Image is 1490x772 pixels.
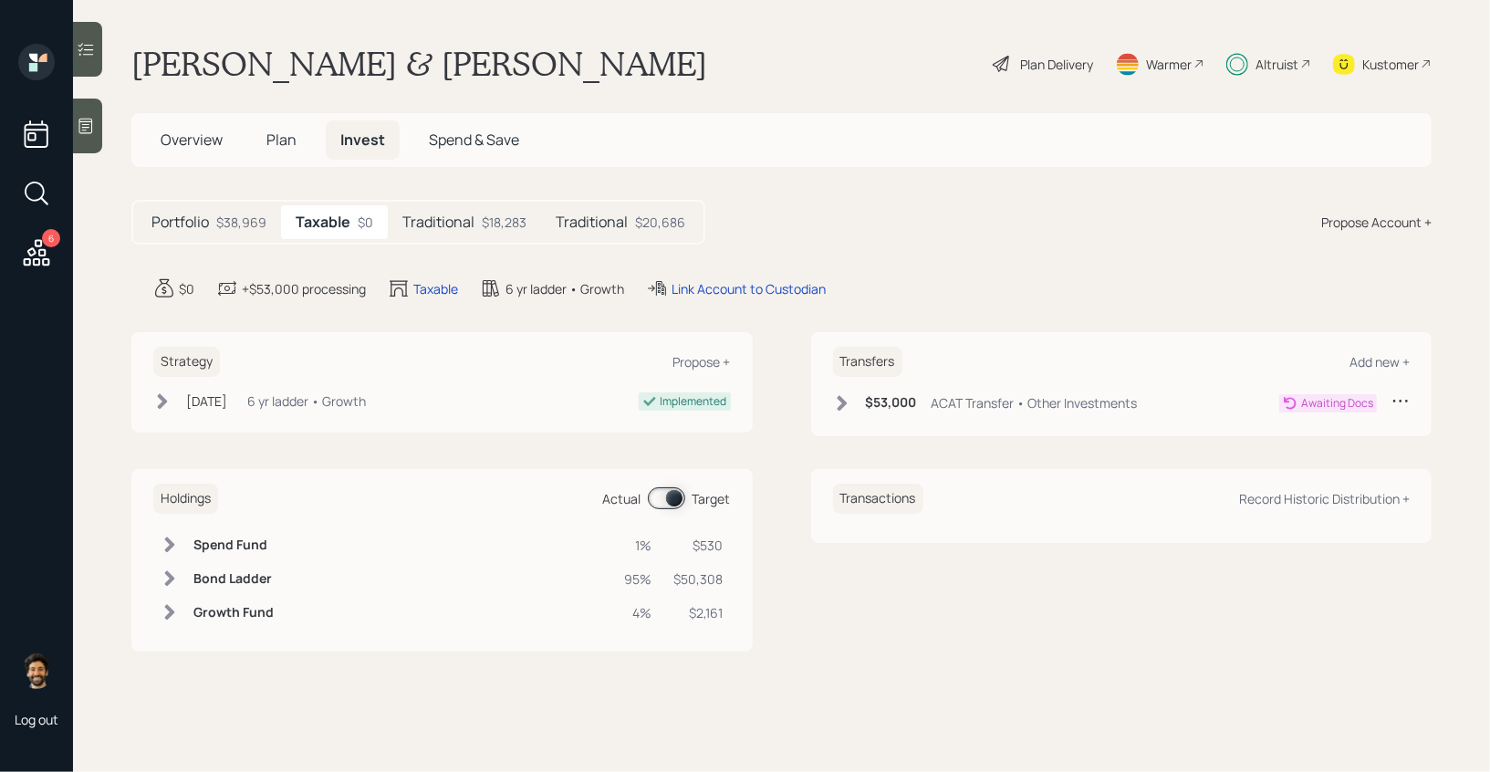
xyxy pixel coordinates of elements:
[216,213,266,232] div: $38,969
[179,279,194,298] div: $0
[193,605,274,621] h6: Growth Fund
[932,393,1138,412] div: ACAT Transfer • Other Investments
[833,484,923,514] h6: Transactions
[153,347,220,377] h6: Strategy
[193,571,274,587] h6: Bond Ladder
[505,279,624,298] div: 6 yr ladder • Growth
[42,229,60,247] div: 6
[674,603,724,622] div: $2,161
[161,130,223,150] span: Overview
[635,213,685,232] div: $20,686
[603,489,641,508] div: Actual
[1301,395,1373,412] div: Awaiting Docs
[661,393,727,410] div: Implemented
[1321,213,1432,232] div: Propose Account +
[413,279,458,298] div: Taxable
[340,130,385,150] span: Invest
[625,569,652,589] div: 95%
[18,652,55,689] img: eric-schwartz-headshot.png
[482,213,526,232] div: $18,283
[1146,55,1192,74] div: Warmer
[672,279,826,298] div: Link Account to Custodian
[673,353,731,370] div: Propose +
[674,536,724,555] div: $530
[1020,55,1093,74] div: Plan Delivery
[1239,490,1410,507] div: Record Historic Distribution +
[429,130,519,150] span: Spend & Save
[358,213,373,232] div: $0
[866,395,917,411] h6: $53,000
[402,214,474,231] h5: Traditional
[296,214,350,231] h5: Taxable
[247,391,366,411] div: 6 yr ladder • Growth
[674,569,724,589] div: $50,308
[151,214,209,231] h5: Portfolio
[242,279,366,298] div: +$53,000 processing
[833,347,902,377] h6: Transfers
[625,536,652,555] div: 1%
[1349,353,1410,370] div: Add new +
[556,214,628,231] h5: Traditional
[186,391,227,411] div: [DATE]
[193,537,274,553] h6: Spend Fund
[1362,55,1419,74] div: Kustomer
[1256,55,1298,74] div: Altruist
[266,130,297,150] span: Plan
[693,489,731,508] div: Target
[15,711,58,728] div: Log out
[625,603,652,622] div: 4%
[153,484,218,514] h6: Holdings
[131,44,707,84] h1: [PERSON_NAME] & [PERSON_NAME]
